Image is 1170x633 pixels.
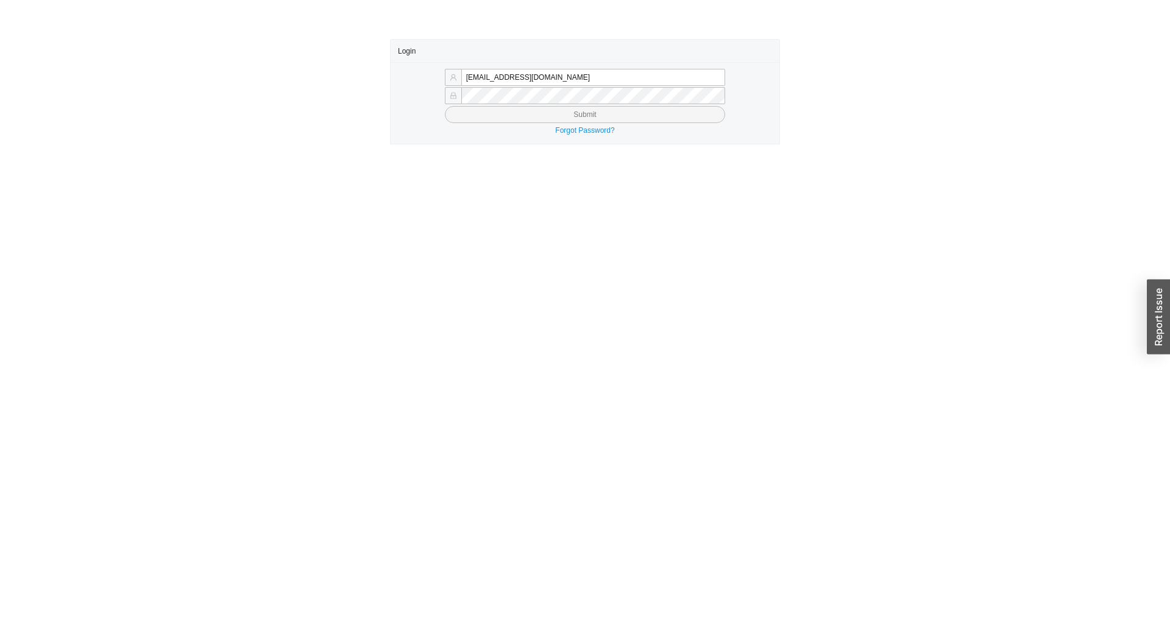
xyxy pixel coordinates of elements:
a: Forgot Password? [555,126,614,135]
input: Email [461,69,725,86]
span: lock [450,92,457,99]
div: Login [398,40,772,62]
span: user [450,74,457,81]
button: Submit [445,106,725,123]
